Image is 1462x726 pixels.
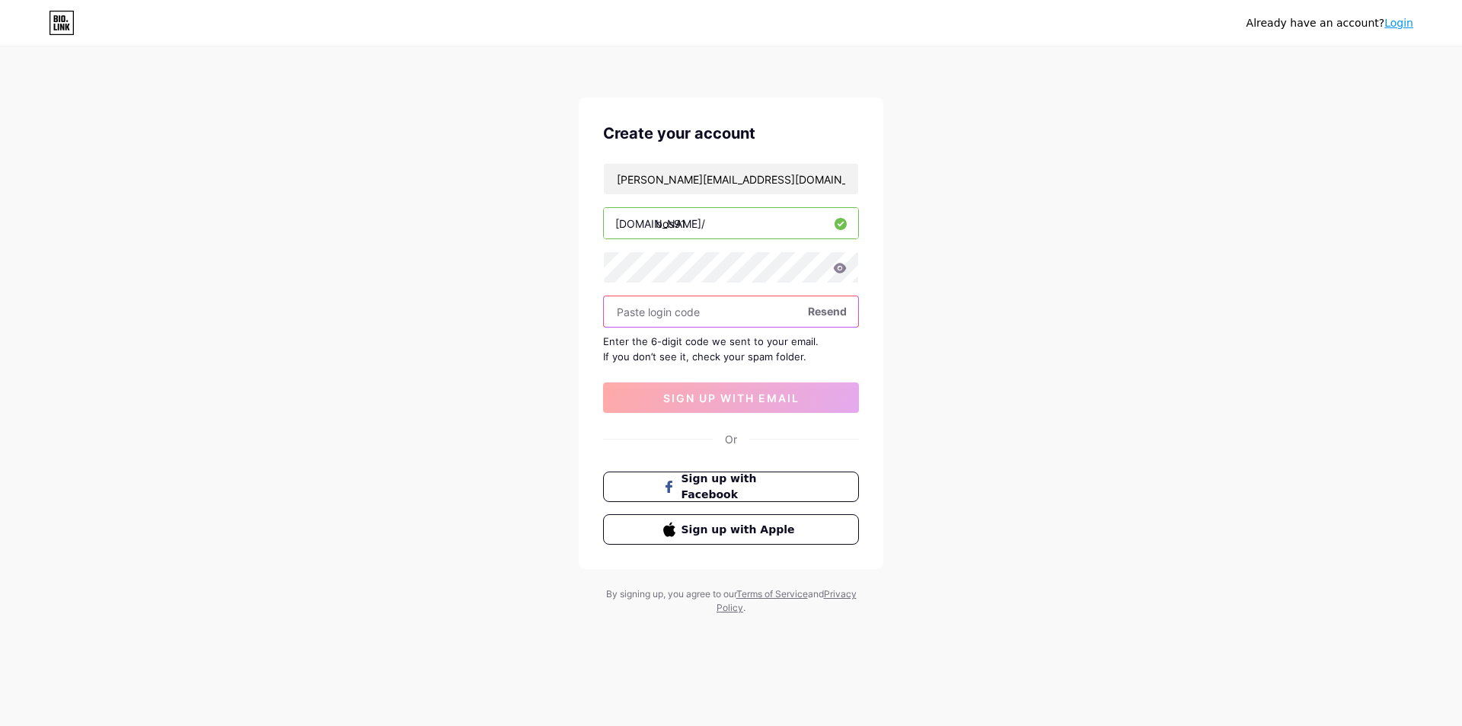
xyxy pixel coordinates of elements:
[682,471,800,503] span: Sign up with Facebook
[663,392,800,405] span: sign up with email
[725,431,737,447] div: Or
[682,522,800,538] span: Sign up with Apple
[736,588,808,600] a: Terms of Service
[603,382,859,413] button: sign up with email
[603,334,859,364] div: Enter the 6-digit code we sent to your email. If you don’t see it, check your spam folder.
[1384,17,1413,29] a: Login
[602,587,860,615] div: By signing up, you agree to our and .
[603,514,859,545] button: Sign up with Apple
[615,216,705,232] div: [DOMAIN_NAME]/
[603,472,859,502] button: Sign up with Facebook
[604,296,858,327] input: Paste login code
[1247,15,1413,31] div: Already have an account?
[603,122,859,145] div: Create your account
[808,303,847,319] span: Resend
[604,164,858,194] input: Email
[604,208,858,238] input: username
